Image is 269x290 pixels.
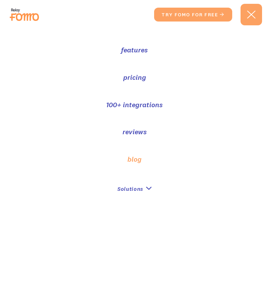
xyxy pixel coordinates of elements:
[117,182,152,196] div: Solutions
[106,100,163,110] a: 100+ integrations
[219,11,225,18] span: 
[241,4,262,25] div: menu
[154,8,232,22] a: try fomo for free
[127,154,142,164] a: blog
[117,182,143,196] div: Solutions
[123,72,146,83] a: pricing
[123,127,147,137] a: reviews
[121,45,148,55] a: features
